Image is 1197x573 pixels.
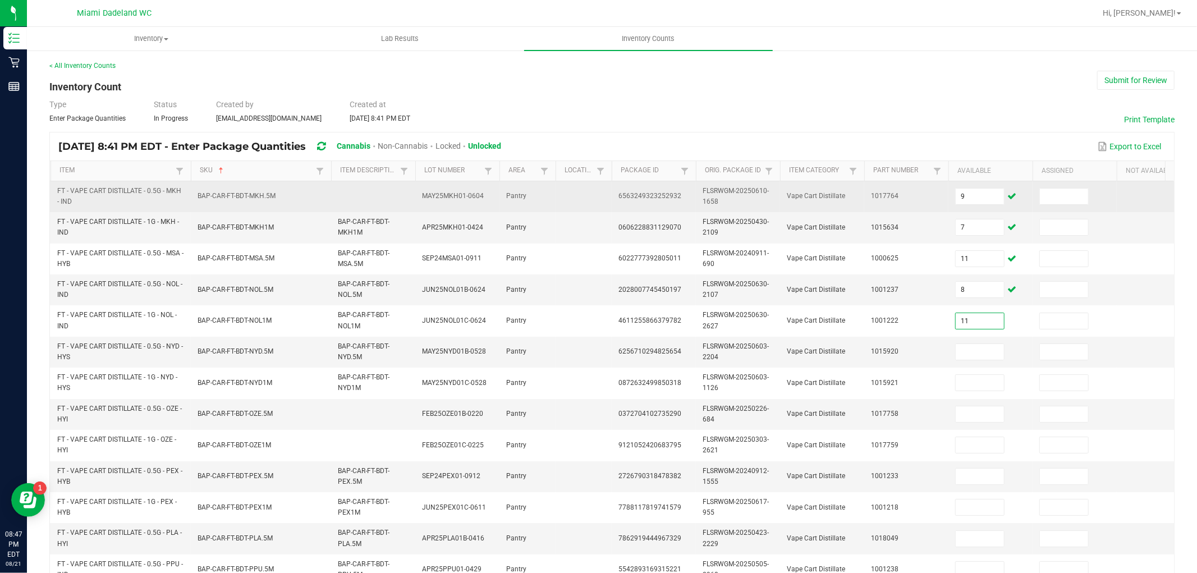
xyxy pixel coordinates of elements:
span: Pantry [506,379,526,387]
a: Part NumberSortable [873,166,930,175]
span: Inventory Counts [607,34,690,44]
span: FT - VAPE CART DISTILLATE - 0.5G - MKH - IND [57,187,181,205]
span: Vape Cart Distillate [787,347,845,355]
span: Hi, [PERSON_NAME]! [1103,8,1176,17]
span: Type [49,100,66,109]
span: 1017759 [871,441,898,449]
span: FLSRWGM-20250603-1126 [703,373,769,392]
a: Item CategorySortable [789,166,846,175]
span: BAP-CAR-FT-BDT-PEX1M [198,503,272,511]
span: 1015920 [871,347,898,355]
span: Inventory Count [49,81,121,93]
span: Pantry [506,192,526,200]
span: Vape Cart Distillate [787,317,845,324]
a: AreaSortable [508,166,537,175]
span: BAP-CAR-FT-BDT-OZE.5M [198,410,273,418]
span: 7862919444967329 [618,534,681,542]
span: FLSRWGM-20250423-2229 [703,529,769,547]
span: FLSRWGM-20250610-1658 [703,187,769,205]
a: Inventory [27,27,276,51]
a: Filter [313,164,327,178]
span: JUN25NOL01B-0624 [422,286,485,294]
button: Submit for Review [1097,71,1175,90]
span: BAP-CAR-FT-BDT-PLA.5M [198,534,273,542]
span: BAP-CAR-FT-BDT-PEX.5M [198,472,273,480]
span: In Progress [154,114,188,122]
span: Vape Cart Distillate [787,379,845,387]
span: Vape Cart Distillate [787,534,845,542]
span: Pantry [506,472,526,480]
span: Pantry [506,441,526,449]
button: Print Template [1124,114,1175,125]
span: JUN25NOL01C-0624 [422,317,486,324]
span: SEP24MSA01-0911 [422,254,481,262]
span: FLSRWGM-20240911-690 [703,249,769,268]
span: Vape Cart Distillate [787,441,845,449]
span: 9121052420683795 [618,441,681,449]
span: FT - VAPE CART DISTILLATE - 0.5G - MSA - HYB [57,249,184,268]
span: 1017764 [871,192,898,200]
span: 0372704102735290 [618,410,681,418]
button: Export to Excel [1095,137,1164,156]
span: FLSRWGM-20250630-2627 [703,311,769,329]
a: LocationSortable [565,166,593,175]
span: FT - VAPE CART DISTILLATE - 0.5G - PEX - HYB [57,467,182,485]
span: FLSRWGM-20250603-2204 [703,342,769,361]
span: Vape Cart Distillate [787,410,845,418]
inline-svg: Reports [8,81,20,92]
span: Cannabis [337,141,370,150]
span: Unlocked [468,141,501,150]
span: FT - VAPE CART DISTILLATE - 0.5G - NOL - IND [57,280,182,299]
span: 6022777392805011 [618,254,681,262]
span: Pantry [506,223,526,231]
span: BAP-CAR-FT-BDT-OZE1M [198,441,271,449]
a: Inventory Counts [524,27,773,51]
a: ItemSortable [59,166,172,175]
span: FLSRWGM-20250226-684 [703,405,769,423]
span: FEB25OZE01B-0220 [422,410,483,418]
a: Filter [173,164,186,178]
span: Vape Cart Distillate [787,565,845,573]
span: APR25PPU01-0429 [422,565,481,573]
p: 08/21 [5,560,22,568]
span: Pantry [506,317,526,324]
span: 1001238 [871,565,898,573]
span: FT - VAPE CART DISTILLATE - 1G - NOL - IND [57,311,177,329]
span: BAP-CAR-FT-BDT-NOL.5M [198,286,273,294]
span: BAP-CAR-FT-BDT-NYD1M [338,373,389,392]
span: SEP24PEX01-0912 [422,472,480,480]
span: BAP-CAR-FT-BDT-MKH1M [198,223,274,231]
span: MAY25NYD01B-0528 [422,347,486,355]
a: Lab Results [276,27,524,51]
span: 1017758 [871,410,898,418]
span: Pantry [506,565,526,573]
span: FLSRWGM-20250630-2107 [703,280,769,299]
span: BAP-CAR-FT-BDT-PEX1M [338,498,389,516]
span: Status [154,100,177,109]
a: Lot NumberSortable [424,166,481,175]
a: Filter [678,164,691,178]
span: Pantry [506,254,526,262]
a: Orig. Package IdSortable [705,166,762,175]
span: Created at [350,100,386,109]
span: Miami Dadeland WC [77,8,152,18]
div: [DATE] 8:41 PM EDT - Enter Package Quantities [58,136,510,157]
span: Pantry [506,410,526,418]
span: Pantry [506,534,526,542]
span: 1001222 [871,317,898,324]
a: Filter [397,164,411,178]
span: BAP-CAR-FT-BDT-PEX.5M [338,467,389,485]
span: BAP-CAR-FT-BDT-NOL.5M [338,280,389,299]
span: MAY25MKH01-0604 [422,192,484,200]
span: BAP-CAR-FT-BDT-NOL1M [198,317,272,324]
inline-svg: Inventory [8,33,20,44]
span: 1001218 [871,503,898,511]
span: FT - VAPE CART DISTILLATE - 0.5G - OZE - HYI [57,405,182,423]
span: Locked [435,141,461,150]
iframe: Resource center unread badge [33,482,47,495]
span: 2726790318478382 [618,472,681,480]
span: [EMAIL_ADDRESS][DOMAIN_NAME] [216,114,322,122]
a: SKUSortable [200,166,313,175]
p: 08:47 PM EDT [5,529,22,560]
span: Inventory [27,34,275,44]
